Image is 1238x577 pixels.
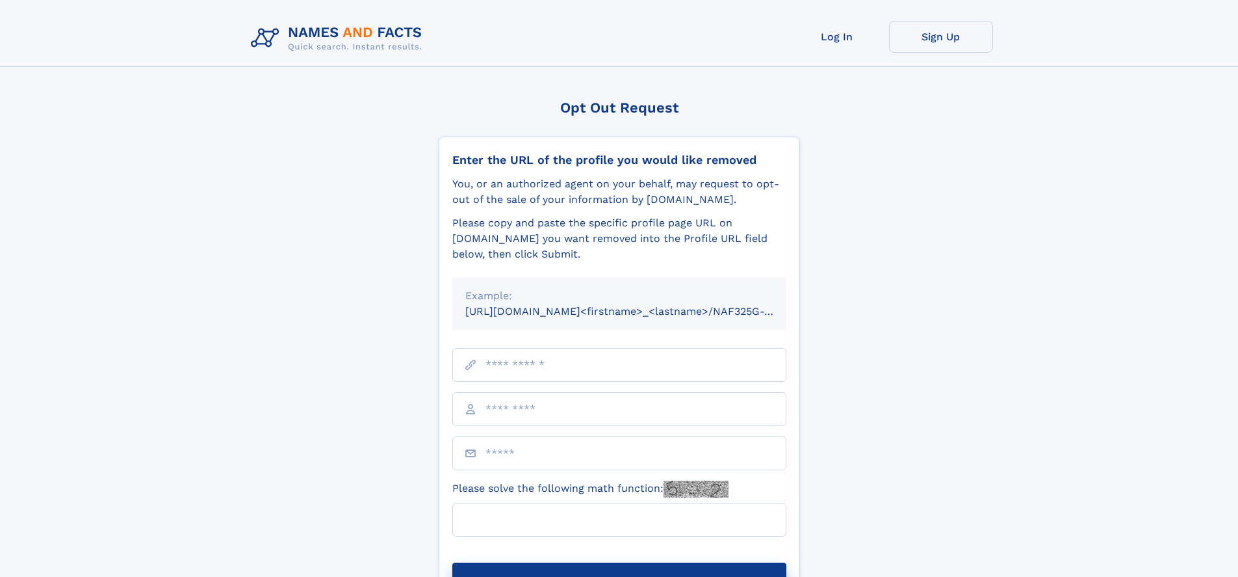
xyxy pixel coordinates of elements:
[785,21,889,53] a: Log In
[465,305,811,317] small: [URL][DOMAIN_NAME]<firstname>_<lastname>/NAF325G-xxxxxxxx
[452,176,786,208] div: You, or an authorized agent on your behalf, may request to opt-out of the sale of your informatio...
[246,21,433,56] img: Logo Names and Facts
[465,288,773,304] div: Example:
[439,100,800,116] div: Opt Out Request
[452,153,786,167] div: Enter the URL of the profile you would like removed
[889,21,993,53] a: Sign Up
[452,215,786,262] div: Please copy and paste the specific profile page URL on [DOMAIN_NAME] you want removed into the Pr...
[452,481,729,498] label: Please solve the following math function:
